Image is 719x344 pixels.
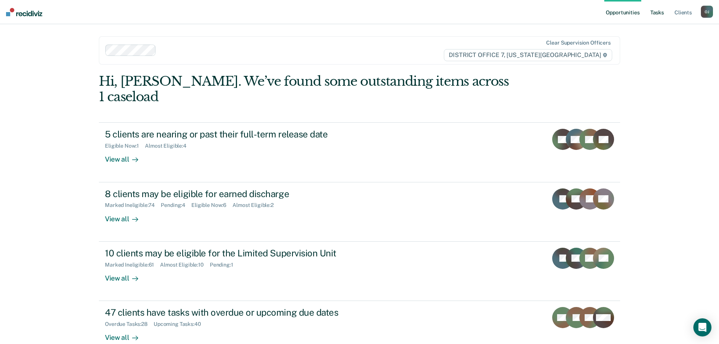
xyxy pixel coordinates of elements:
[154,321,207,327] div: Upcoming Tasks : 40
[105,327,147,342] div: View all
[546,40,610,46] div: Clear supervision officers
[99,242,620,301] a: 10 clients may be eligible for the Limited Supervision UnitMarked Ineligible:61Almost Eligible:10...
[161,202,191,208] div: Pending : 4
[210,262,239,268] div: Pending : 1
[105,208,147,223] div: View all
[105,248,370,259] div: 10 clients may be eligible for the Limited Supervision Unit
[693,318,711,336] div: Open Intercom Messenger
[145,143,192,149] div: Almost Eligible : 4
[99,182,620,242] a: 8 clients may be eligible for earned dischargeMarked Ineligible:74Pending:4Eligible Now:6Almost E...
[701,6,713,18] div: O J
[105,307,370,318] div: 47 clients have tasks with overdue or upcoming due dates
[99,74,516,105] div: Hi, [PERSON_NAME]. We’ve found some outstanding items across 1 caseload
[105,268,147,282] div: View all
[105,143,145,149] div: Eligible Now : 1
[105,129,370,140] div: 5 clients are nearing or past their full-term release date
[105,202,161,208] div: Marked Ineligible : 74
[105,149,147,164] div: View all
[701,6,713,18] button: OJ
[444,49,612,61] span: DISTRICT OFFICE 7, [US_STATE][GEOGRAPHIC_DATA]
[105,262,160,268] div: Marked Ineligible : 61
[191,202,232,208] div: Eligible Now : 6
[6,8,42,16] img: Recidiviz
[232,202,280,208] div: Almost Eligible : 2
[160,262,210,268] div: Almost Eligible : 10
[105,321,154,327] div: Overdue Tasks : 28
[105,188,370,199] div: 8 clients may be eligible for earned discharge
[99,122,620,182] a: 5 clients are nearing or past their full-term release dateEligible Now:1Almost Eligible:4View all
